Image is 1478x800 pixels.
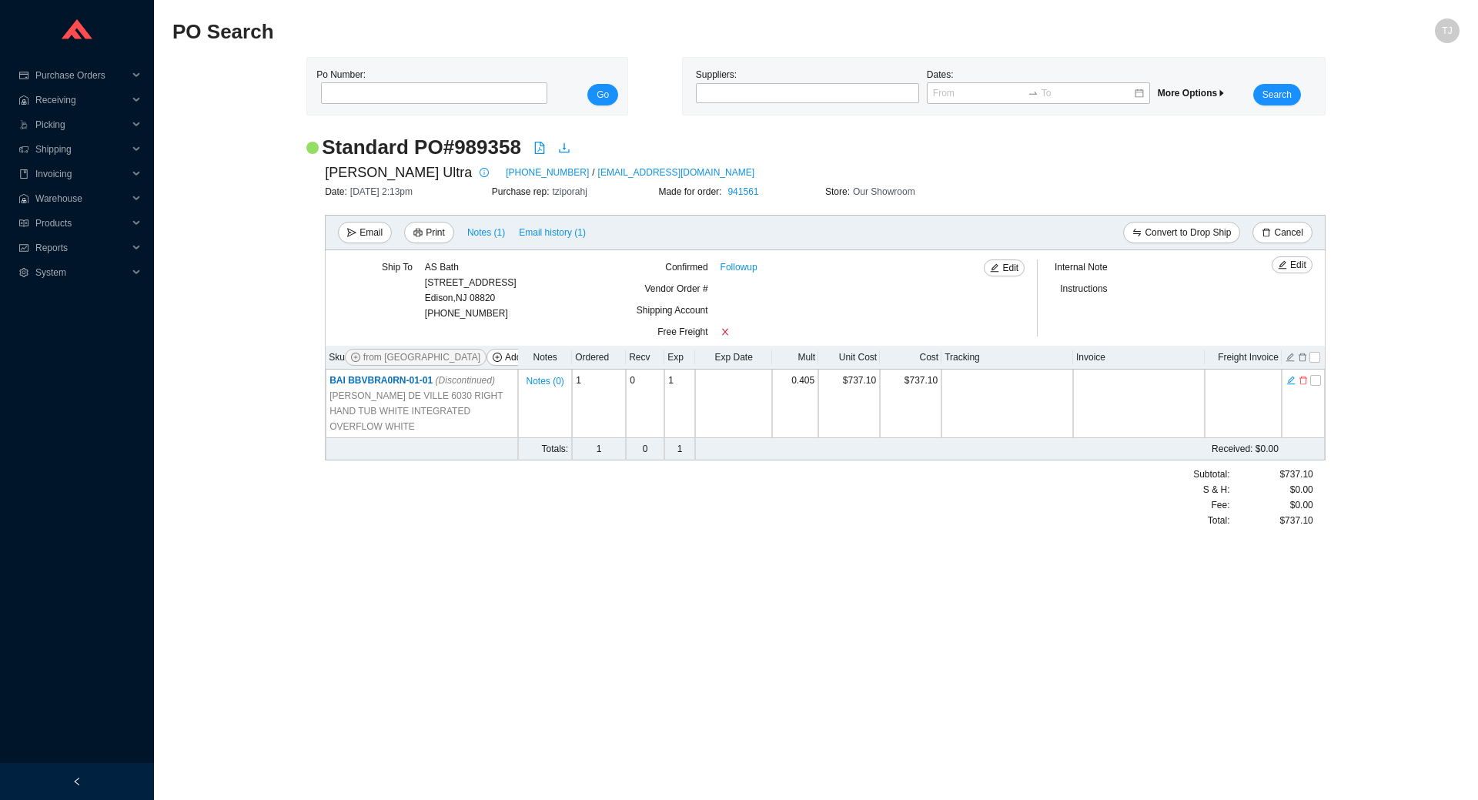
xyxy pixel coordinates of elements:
span: fund [18,243,29,253]
h2: PO Search [172,18,1138,45]
button: delete [1297,350,1308,361]
button: Email history (1) [518,222,587,243]
span: close [721,327,730,336]
span: S & H: [1203,482,1230,497]
th: Freight Invoice [1205,346,1282,370]
td: $737.10 [880,370,941,438]
th: Exp Date [695,346,772,370]
h2: Standard PO # 989358 [322,134,521,161]
div: Sku [329,349,515,366]
span: edit [990,263,999,274]
span: More Options [1158,88,1226,99]
td: 0.405 [772,370,818,438]
span: Go [597,87,609,102]
button: deleteCancel [1252,222,1312,243]
span: send [347,228,356,239]
span: Total: [1208,513,1230,528]
button: editEdit [984,259,1025,276]
a: Followup [721,259,757,275]
span: delete [1299,375,1308,386]
span: info-circle [476,168,493,177]
td: $0.00 [772,438,1282,460]
span: Notes ( 0 ) [526,373,563,389]
button: edit [1286,373,1296,384]
span: $0.00 [1290,497,1313,513]
span: left [72,777,82,786]
span: Add Items [505,350,547,365]
span: Made for order: [658,186,724,197]
button: swapConvert to Drop Ship [1123,222,1240,243]
span: Internal Note [1055,262,1108,273]
button: delete [1298,373,1309,384]
td: 1 [664,438,695,460]
span: Totals: [541,444,568,454]
a: file-pdf [533,142,546,157]
span: Subtotal: [1193,467,1229,482]
td: 1 [572,438,626,460]
div: [PHONE_NUMBER] [425,259,517,321]
span: Email [359,225,383,240]
span: Shipping [35,137,128,162]
span: Purchase rep: [492,186,553,197]
th: Cost [880,346,941,370]
span: Reports [35,236,128,260]
a: 941561 [727,186,758,197]
span: Invoicing [35,162,128,186]
th: Recv [626,346,664,370]
span: Notes ( 1 ) [467,225,505,240]
span: Confirmed [665,262,707,273]
span: Fee : [1211,497,1229,513]
a: [EMAIL_ADDRESS][DOMAIN_NAME] [598,165,754,180]
span: Purchase Orders [35,63,128,88]
button: info-circle [472,162,493,183]
span: setting [18,268,29,277]
span: Vendor Order # [645,283,708,294]
span: Print [426,225,445,240]
span: Store: [825,186,853,197]
span: plus-circle [493,353,502,363]
span: read [18,219,29,228]
span: swap-right [1028,88,1038,99]
span: TJ [1442,18,1452,43]
span: [PERSON_NAME] DE VILLE 6030 RIGHT HAND TUB WHITE INTEGRATED OVERFLOW WHITE [329,388,514,434]
span: [PERSON_NAME] Ultra [325,161,472,184]
a: [PHONE_NUMBER] [506,165,589,180]
span: Edit [1290,257,1306,273]
td: 1 [664,370,695,438]
span: Received: [1212,444,1252,454]
span: Instructions [1060,283,1107,294]
span: to [1028,88,1038,99]
span: tziporahj [553,186,587,197]
i: (Discontinued) [436,375,495,386]
span: Search [1262,87,1292,102]
span: edit [1286,375,1296,386]
th: Ordered [572,346,626,370]
span: Convert to Drop Ship [1145,225,1231,240]
span: download [558,142,570,154]
th: Exp [664,346,695,370]
span: [DATE] 2:13pm [350,186,413,197]
div: Po Number: [316,67,543,105]
span: Products [35,211,128,236]
span: System [35,260,128,285]
button: Search [1253,84,1301,105]
button: Go [587,84,618,105]
span: Edit [1002,260,1018,276]
button: Notes (0) [525,373,564,383]
th: Unit Cost [818,346,880,370]
span: delete [1262,228,1271,239]
button: edit [1285,350,1296,361]
span: swap [1132,228,1142,239]
div: AS Bath [STREET_ADDRESS] Edison , NJ 08820 [425,259,517,306]
td: 0 [626,438,664,460]
button: Notes (1) [466,224,506,235]
span: file-pdf [533,142,546,154]
td: 1 [572,370,626,438]
th: Invoice [1073,346,1205,370]
button: printerPrint [404,222,454,243]
span: Email history (1) [519,225,586,240]
td: 0 [626,370,664,438]
span: edit [1278,260,1287,271]
span: Receiving [35,88,128,112]
span: Date: [325,186,350,197]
